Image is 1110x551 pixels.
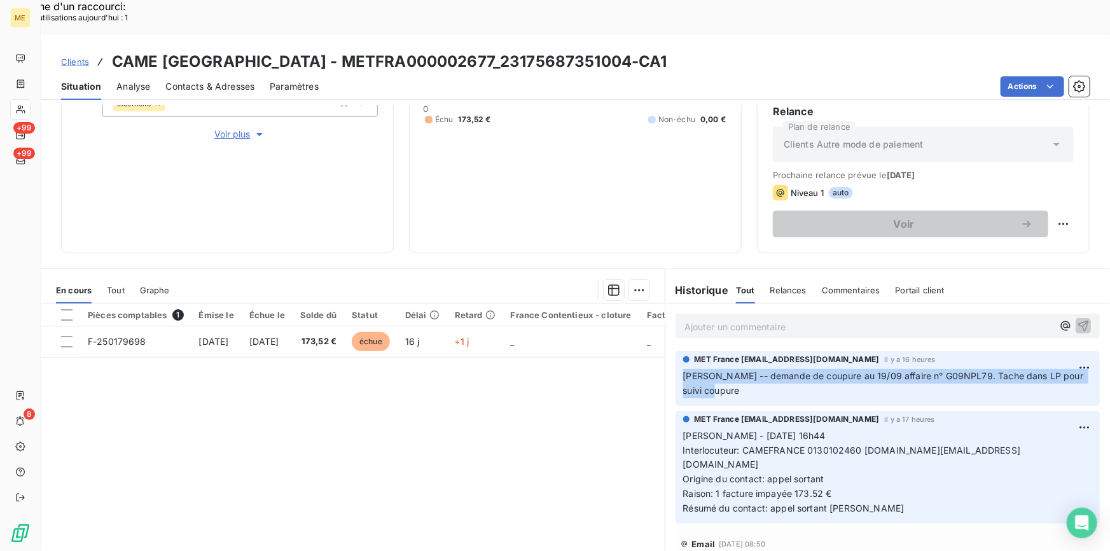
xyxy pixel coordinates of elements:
[249,336,279,347] span: [DATE]
[695,354,880,365] span: MET France [EMAIL_ADDRESS][DOMAIN_NAME]
[300,335,336,348] span: 173,52 €
[683,430,826,441] span: [PERSON_NAME] - [DATE] 16h44
[116,80,150,93] span: Analyse
[112,50,667,73] h3: CAME [GEOGRAPHIC_DATA] - METFRA000002677_23175687351004-CA1
[459,114,491,125] span: 173,52 €
[511,336,515,347] span: _
[455,336,469,347] span: +1 j
[647,310,734,320] div: Facture / Echéancier
[884,415,934,423] span: il y a 17 heures
[896,285,945,295] span: Portail client
[102,127,378,141] button: Voir plus
[172,309,184,321] span: 1
[736,285,755,295] span: Tout
[107,285,125,295] span: Tout
[647,336,651,347] span: _
[435,114,454,125] span: Échu
[423,104,428,114] span: 0
[770,285,807,295] span: Relances
[791,188,824,198] span: Niveau 1
[455,310,496,320] div: Retard
[88,336,146,347] span: F-250179698
[88,309,184,321] div: Pièces comptables
[773,170,1074,180] span: Prochaine relance prévue le
[784,138,924,151] span: Clients Autre mode de paiement
[1067,508,1097,538] div: Open Intercom Messenger
[61,80,101,93] span: Situation
[140,285,170,295] span: Graphe
[10,523,31,543] img: Logo LeanPay
[773,211,1048,237] button: Voir
[249,310,285,320] div: Échue le
[788,219,1020,229] span: Voir
[300,310,336,320] div: Solde dû
[773,104,1074,119] h6: Relance
[683,370,1086,396] span: [PERSON_NAME] -- demande de coupure au 19/09 affaire n° G09NPL79. Tache dans LP pour suivi coupure
[24,408,35,420] span: 8
[692,539,716,549] span: Email
[695,414,880,425] span: MET France [EMAIL_ADDRESS][DOMAIN_NAME]
[683,503,905,513] span: Résumé du contact: appel sortant [PERSON_NAME]
[658,114,695,125] span: Non-échu
[352,310,390,320] div: Statut
[13,122,35,134] span: +99
[199,336,229,347] span: [DATE]
[884,356,935,363] span: il y a 16 heures
[270,80,319,93] span: Paramètres
[199,310,234,320] div: Émise le
[683,488,832,499] span: Raison: 1 facture impayée 173.52 €
[215,128,266,141] span: Voir plus
[719,540,765,548] span: [DATE] 08:50
[822,285,880,295] span: Commentaires
[405,336,420,347] span: 16 j
[887,170,915,180] span: [DATE]
[700,114,726,125] span: 0,00 €
[683,473,824,484] span: Origine du contact: appel sortant
[56,285,92,295] span: En cours
[165,80,254,93] span: Contacts & Adresses
[61,57,89,67] span: Clients
[665,282,729,298] h6: Historique
[61,55,89,68] a: Clients
[405,310,440,320] div: Délai
[683,445,1021,470] span: Interlocuteur: CAMEFRANCE 0130102460 [DOMAIN_NAME][EMAIL_ADDRESS][DOMAIN_NAME]
[1001,76,1064,97] button: Actions
[13,148,35,159] span: +99
[829,187,853,199] span: auto
[352,332,390,351] span: échue
[511,310,632,320] div: France Contentieux - cloture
